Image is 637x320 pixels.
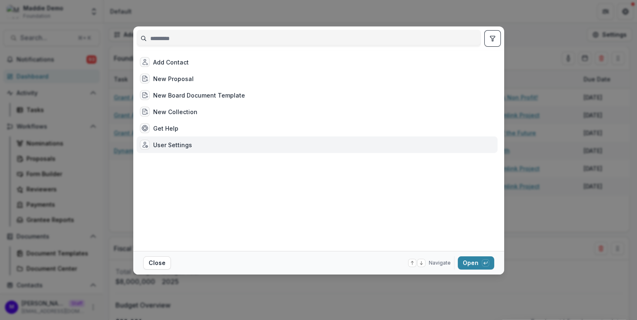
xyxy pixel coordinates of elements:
[153,74,194,83] div: New Proposal
[458,256,494,270] button: Open
[153,141,192,149] div: User Settings
[484,30,501,47] button: toggle filters
[429,259,451,267] span: Navigate
[153,124,178,133] div: Get Help
[143,256,171,270] button: Close
[153,107,197,116] div: New Collection
[153,58,189,67] div: Add Contact
[153,91,245,100] div: New Board Document Template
